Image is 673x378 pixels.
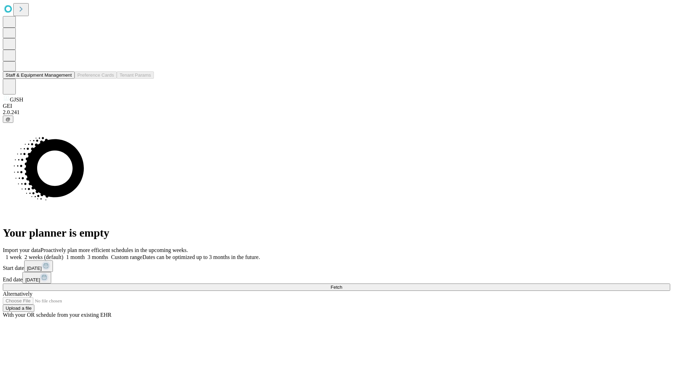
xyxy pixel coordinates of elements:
span: Custom range [111,254,142,260]
span: @ [6,117,11,122]
span: [DATE] [25,277,40,282]
span: 1 week [6,254,22,260]
span: Import your data [3,247,41,253]
button: Upload a file [3,304,34,312]
button: Staff & Equipment Management [3,71,75,79]
button: [DATE] [24,260,53,272]
span: With your OR schedule from your existing EHR [3,312,111,318]
span: 3 months [88,254,108,260]
div: GEI [3,103,670,109]
span: Dates can be optimized up to 3 months in the future. [142,254,260,260]
button: @ [3,115,13,123]
span: Fetch [331,285,342,290]
span: [DATE] [27,266,42,271]
span: Proactively plan more efficient schedules in the upcoming weeks. [41,247,188,253]
button: Fetch [3,283,670,291]
div: End date [3,272,670,283]
div: Start date [3,260,670,272]
span: 2 weeks (default) [25,254,63,260]
span: Alternatively [3,291,32,297]
h1: Your planner is empty [3,226,670,239]
button: Preference Cards [75,71,117,79]
span: GJSH [10,97,23,103]
button: [DATE] [22,272,51,283]
span: 1 month [66,254,85,260]
button: Tenant Params [117,71,154,79]
div: 2.0.241 [3,109,670,115]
